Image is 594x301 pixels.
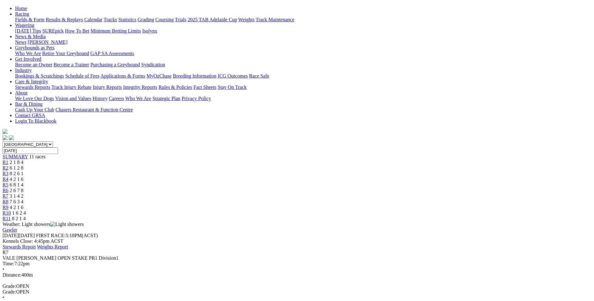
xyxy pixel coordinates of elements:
a: Fact Sheets [194,84,216,90]
span: 6 1 2 8 [10,165,23,171]
a: Tracks [104,17,117,22]
input: Select date [3,147,58,154]
a: R3 [3,171,8,176]
img: Light showers [50,222,84,227]
span: R7 [3,193,8,199]
a: Integrity Reports [123,84,157,90]
div: Industry [15,73,591,79]
a: GAP SA Assessments [90,51,134,56]
a: Racing [15,11,29,17]
span: 4 2 1 6 [10,176,23,182]
div: About [15,96,591,101]
a: Stay On Track [218,84,246,90]
span: Grade: [3,289,16,294]
a: R8 [3,199,8,204]
span: 1 6 2 4 [12,210,26,216]
span: [DATE] [3,233,19,238]
a: SUREpick [42,28,64,33]
a: Contact GRSA [15,113,45,118]
img: twitter.svg [9,135,14,140]
span: • [3,295,4,300]
a: Become a Trainer [54,62,89,67]
a: Weights [238,17,255,22]
a: History [92,96,107,101]
a: Syndication [141,62,165,67]
a: Track Injury Rebate [51,84,91,90]
div: 400m [3,272,591,278]
a: R9 [3,205,8,210]
a: Cash Up Your Club [15,107,54,112]
span: 5:18PM(ACST) [36,233,98,238]
a: News & Media [15,34,46,39]
a: Purchasing a Greyhound [90,62,140,67]
span: 8 2 6 1 [10,171,23,176]
span: 7 6 3 4 [10,199,23,204]
a: Become an Owner [15,62,52,67]
a: Coursing [155,17,174,22]
a: Trials [175,17,186,22]
a: R10 [3,210,11,216]
span: 2 1 8 4 [10,160,23,165]
a: Privacy Policy [182,96,211,101]
a: Race Safe [249,73,269,79]
div: OPEN [3,289,591,295]
a: Fields & Form [15,17,44,22]
a: Weights Report [37,244,68,249]
a: Bar & Dining [15,101,43,107]
a: Industry [15,68,32,73]
span: Time: [3,261,14,266]
a: [PERSON_NAME] [28,39,67,45]
a: R4 [3,176,8,182]
span: [DATE] [3,233,35,238]
a: Login To Blackbook [15,118,56,124]
span: 4 2 1 6 [10,205,23,210]
a: Injury Reports [93,84,122,90]
a: Chasers Restaurant & Function Centre [55,107,133,112]
a: Applications & Forms [101,73,145,79]
a: [DATE] Tips [15,28,41,33]
div: News & Media [15,39,591,45]
a: Grading [138,17,154,22]
span: SUMMARY [3,154,28,159]
div: OPEN [3,283,591,289]
a: R1 [3,160,8,165]
a: Calendar [84,17,102,22]
a: Isolynx [142,28,157,33]
a: R2 [3,165,8,171]
span: 11 races [29,154,45,159]
img: facebook.svg [3,135,8,140]
div: VALE [PERSON_NAME] OPEN STAKE PR1 Division1 [3,255,591,261]
a: R5 [3,182,8,187]
a: About [15,90,28,95]
span: Grade: [3,283,16,289]
span: R7 [3,250,8,255]
a: Get Involved [15,56,41,62]
div: Racing [15,17,591,23]
a: We Love Our Dogs [15,96,54,101]
a: Vision and Values [55,96,91,101]
div: Bar & Dining [15,107,591,113]
a: ICG Outcomes [218,73,248,79]
a: Wagering [15,23,34,28]
a: Careers [109,96,124,101]
span: 3 1 4 2 [10,193,23,199]
a: Statistics [118,17,137,22]
a: Stewards Report [3,244,36,249]
a: Gawler [3,227,17,232]
span: Distance: [3,272,21,278]
span: • [3,267,4,272]
span: Weather: Light showers [3,222,84,227]
a: 2025 TAB Adelaide Cup [188,17,237,22]
a: R11 [3,216,11,221]
a: Track Maintenance [256,17,294,22]
a: MyOzChase [147,73,172,79]
a: R6 [3,188,8,193]
a: Who We Are [15,51,41,56]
